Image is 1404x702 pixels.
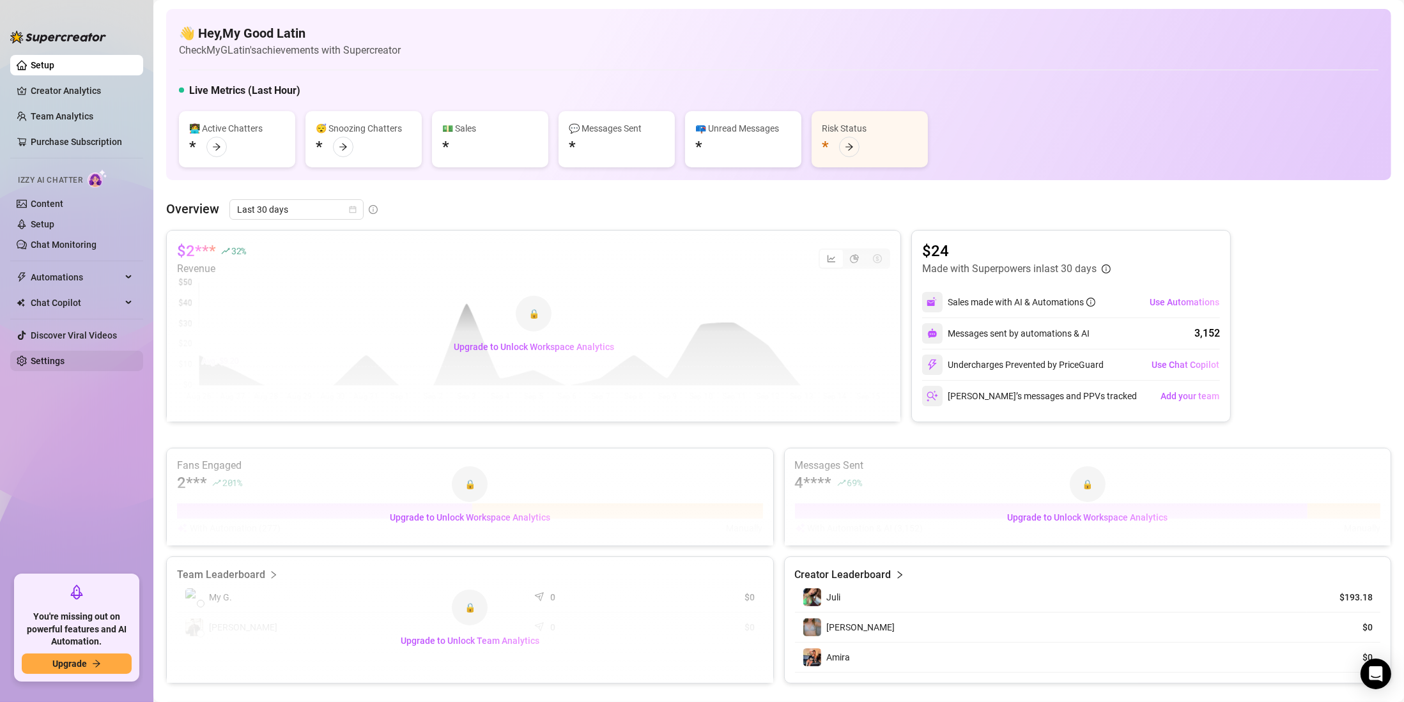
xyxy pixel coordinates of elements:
div: 📪 Unread Messages [695,121,791,135]
div: 🔒 [516,296,552,332]
a: Setup [31,219,54,229]
span: rocket [69,584,84,600]
span: arrow-right [92,659,101,668]
div: 👩‍💻 Active Chatters [189,121,285,135]
div: 💬 Messages Sent [569,121,665,135]
div: Open Intercom Messenger [1361,659,1391,689]
img: Juli [803,588,821,606]
div: Sales made with AI & Automations [948,295,1095,309]
div: Undercharges Prevented by PriceGuard [922,355,1104,375]
img: AI Chatter [88,169,107,188]
div: [PERSON_NAME]’s messages and PPVs tracked [922,386,1137,406]
div: Risk Status [822,121,918,135]
img: svg%3e [927,328,937,339]
div: 3,152 [1194,326,1220,341]
div: 🔒 [1070,466,1106,502]
span: Add your team [1161,391,1219,401]
span: Upgrade to Unlock Workspace Analytics [1007,512,1168,523]
div: 😴 Snoozing Chatters [316,121,412,135]
span: info-circle [1102,264,1111,273]
span: Last 30 days [237,200,356,219]
span: Chat Copilot [31,293,121,313]
a: Settings [31,356,65,366]
div: 🔒 [452,466,488,502]
span: [PERSON_NAME] [827,622,895,632]
img: Amira [803,648,821,666]
span: Juli [827,592,841,602]
h4: 👋 Hey, My Good Latin [179,24,401,42]
span: arrow-right [845,142,854,151]
img: svg%3e [927,390,938,402]
button: Upgradearrow-right [22,653,132,674]
button: Use Automations [1149,292,1220,312]
button: Upgrade to Unlock Workspace Analytics [997,507,1178,528]
span: info-circle [369,205,378,214]
span: arrow-right [212,142,221,151]
span: Amira [827,652,851,662]
a: Setup [31,60,54,70]
article: $0 [1315,621,1373,634]
article: Creator Leaderboard [795,567,891,583]
span: Use Chat Copilot [1152,360,1219,370]
img: Isabella [803,618,821,636]
img: Chat Copilot [17,298,25,307]
button: Upgrade to Unlock Workspace Analytics [444,337,624,357]
div: 🔒 [452,590,488,625]
a: Discover Viral Videos [31,330,117,340]
button: Add your team [1160,386,1220,406]
a: Chat Monitoring [31,240,96,250]
img: svg%3e [927,296,938,308]
span: Upgrade to Unlock Workspace Analytics [454,342,614,352]
span: Izzy AI Chatter [18,174,82,187]
article: Check MyGLatin's achievements with Supercreator [179,42,401,58]
a: Content [31,199,63,209]
span: Upgrade [52,659,87,669]
button: Use Chat Copilot [1151,355,1220,375]
span: Upgrade to Unlock Team Analytics [401,636,539,646]
h5: Live Metrics (Last Hour) [189,83,300,98]
article: Made with Superpowers in last 30 days [922,261,1097,277]
img: svg%3e [927,359,938,370]
span: Automations [31,267,121,287]
span: Use Automations [1150,297,1219,307]
article: Overview [166,199,219,218]
span: arrow-right [339,142,348,151]
img: logo-BBDzfeDw.svg [10,31,106,43]
div: Messages sent by automations & AI [922,323,1090,344]
span: You're missing out on powerful features and AI Automation. [22,611,132,648]
a: Creator Analytics [31,80,133,101]
button: Upgrade to Unlock Team Analytics [390,630,550,651]
button: Upgrade to Unlock Workspace Analytics [380,507,560,528]
a: Team Analytics [31,111,93,121]
article: $193.18 [1315,591,1373,604]
article: $24 [922,241,1111,261]
article: $0 [1315,651,1373,664]
span: thunderbolt [17,272,27,282]
span: Upgrade to Unlock Workspace Analytics [390,512,550,523]
span: calendar [349,206,357,213]
a: Purchase Subscription [31,132,133,152]
span: info-circle [1086,298,1095,307]
div: 💵 Sales [442,121,538,135]
span: right [895,567,904,583]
